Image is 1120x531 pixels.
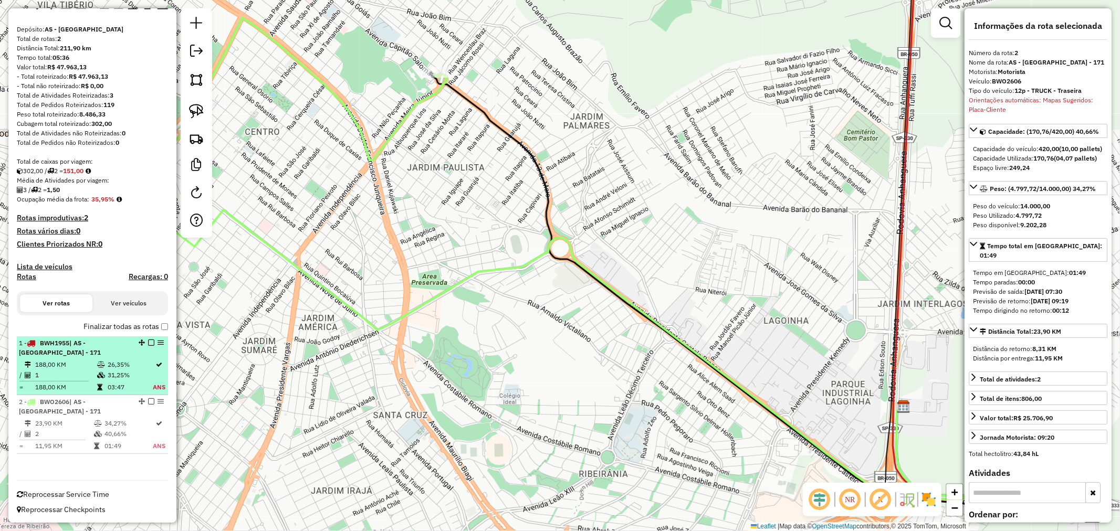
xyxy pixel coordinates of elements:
label: Ordenar por: [969,508,1107,521]
div: Total de Atividades Roteirizadas: [17,91,168,100]
a: Leaflet [751,523,776,530]
strong: 249,24 [1009,164,1030,172]
strong: [DATE] 07:30 [1024,288,1062,295]
div: 302,00 / 2 = [17,166,168,176]
div: Valor total: [17,62,168,72]
em: Finalizar rota [148,339,154,346]
strong: 11,95 KM [1035,354,1063,362]
img: Selecionar atividades - polígono [189,72,204,87]
h4: Clientes Priorizados NR: [17,240,168,249]
a: Zoom in [947,484,962,500]
span: 23,90 KM [1033,327,1061,335]
span: Ocupação média da frota: [17,195,89,203]
strong: 12p - TRUCK - Traseira [1014,87,1082,94]
em: Alterar sequência das rotas [139,398,145,405]
div: Peso total roteirizado: [17,110,168,119]
em: Média calculada utilizando a maior ocupação (%Peso ou %Cubagem) de cada rota da sessão. Rotas cro... [117,196,122,203]
div: Tempo total em [GEOGRAPHIC_DATA]: 01:49 [969,264,1107,320]
div: Total hectolitro: [969,449,1107,459]
a: Criar modelo [186,154,207,178]
div: Tempo em [GEOGRAPHIC_DATA]: [973,268,1103,278]
span: Total de atividades: [980,375,1041,383]
div: - Total não roteirizado: [17,81,168,91]
div: Peso Utilizado: [973,211,1103,220]
div: Tipo do veículo: [969,86,1107,95]
span: Reprocessar Service Time [17,490,109,499]
strong: 806,00 [1021,395,1042,402]
strong: 05:36 [53,54,69,61]
i: Distância Total [25,420,31,427]
div: Previsão de retorno: [973,296,1103,306]
h4: Rotas improdutivas: [17,214,168,222]
img: Criar rota [189,131,204,146]
strong: [DATE] 09:19 [1031,297,1069,305]
span: BWH1955 [40,339,69,347]
td: / [19,429,24,439]
td: 40,66% [104,429,152,439]
h4: Lista de veículos [17,262,168,271]
strong: 35,95% [91,195,114,203]
a: Total de atividades:2 [969,371,1107,386]
i: % de utilização do peso [94,420,102,427]
strong: 211,90 km [60,44,91,52]
strong: Motorista [998,68,1025,76]
div: Total de Atividades não Roteirizadas: [17,129,168,138]
i: Tempo total em rota [98,384,103,390]
div: Total de Pedidos não Roteirizados: [17,138,168,147]
td: 188,00 KM [35,382,97,392]
div: Peso: (4.797,72/14.000,00) 34,27% [969,197,1107,234]
td: = [19,441,24,451]
span: Capacidade: (170,76/420,00) 40,66% [988,128,1099,135]
td: 188,00 KM [35,359,97,370]
div: Distância do retorno: [973,344,1103,354]
td: / [19,370,24,380]
strong: 1,50 [47,186,60,194]
td: 03:47 [108,382,153,392]
i: Distância Total [25,362,31,368]
td: 26,35% [108,359,153,370]
div: Tempo total: [17,53,168,62]
div: Capacidade do veículo: [973,144,1103,154]
img: AS - Ribeirão Preto [897,400,910,413]
span: Reprocessar Checkpoints [17,505,106,514]
div: Total de caixas por viagem: [17,157,168,166]
span: Ocultar NR [838,487,863,512]
i: Total de Atividades [25,372,31,378]
div: Nome da rota: [969,58,1107,67]
i: Rota otimizada [156,362,162,368]
strong: 0 [122,129,125,137]
div: Espaço livre: [973,163,1103,173]
div: Média de Atividades por viagem: [17,176,168,185]
i: Cubagem total roteirizado [17,168,23,174]
div: Tempo dirigindo no retorno: [973,306,1103,315]
strong: AS - [GEOGRAPHIC_DATA] [45,25,123,33]
div: Distância Total: [17,44,168,53]
td: 01:49 [104,441,152,451]
div: Peso disponível: [973,220,1103,230]
i: % de utilização do peso [98,362,106,368]
a: Jornada Motorista: 09:20 [969,430,1107,444]
span: BWO2606 [40,398,69,406]
div: Valor total: [980,413,1053,423]
div: Veículo: [969,77,1107,86]
strong: 119 [103,101,114,109]
strong: 2 [1014,49,1018,57]
span: | [778,523,779,530]
strong: 8.486,33 [79,110,106,118]
span: Peso do veículo: [973,202,1050,210]
i: Total de Atividades [25,431,31,437]
h4: Rotas [17,272,36,281]
button: Ver veículos [92,294,165,312]
div: - Total roteirizado: [17,72,168,81]
i: Tempo total em rota [94,443,99,449]
td: 11,95 KM [35,441,93,451]
a: Peso: (4.797,72/14.000,00) 34,27% [969,181,1107,195]
td: 23,90 KM [35,418,93,429]
i: Meta Caixas/viagem: 326,50 Diferença: -175,50 [86,168,91,174]
span: Ocultar deslocamento [807,487,832,512]
div: Número da rota: [969,48,1107,58]
div: Distância Total:23,90 KM [969,340,1107,367]
div: Orientações automáticas: Mapas Sugeridos: Placa-Cliente [969,95,1107,114]
em: Opções [158,398,164,405]
strong: 2 [57,35,61,43]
